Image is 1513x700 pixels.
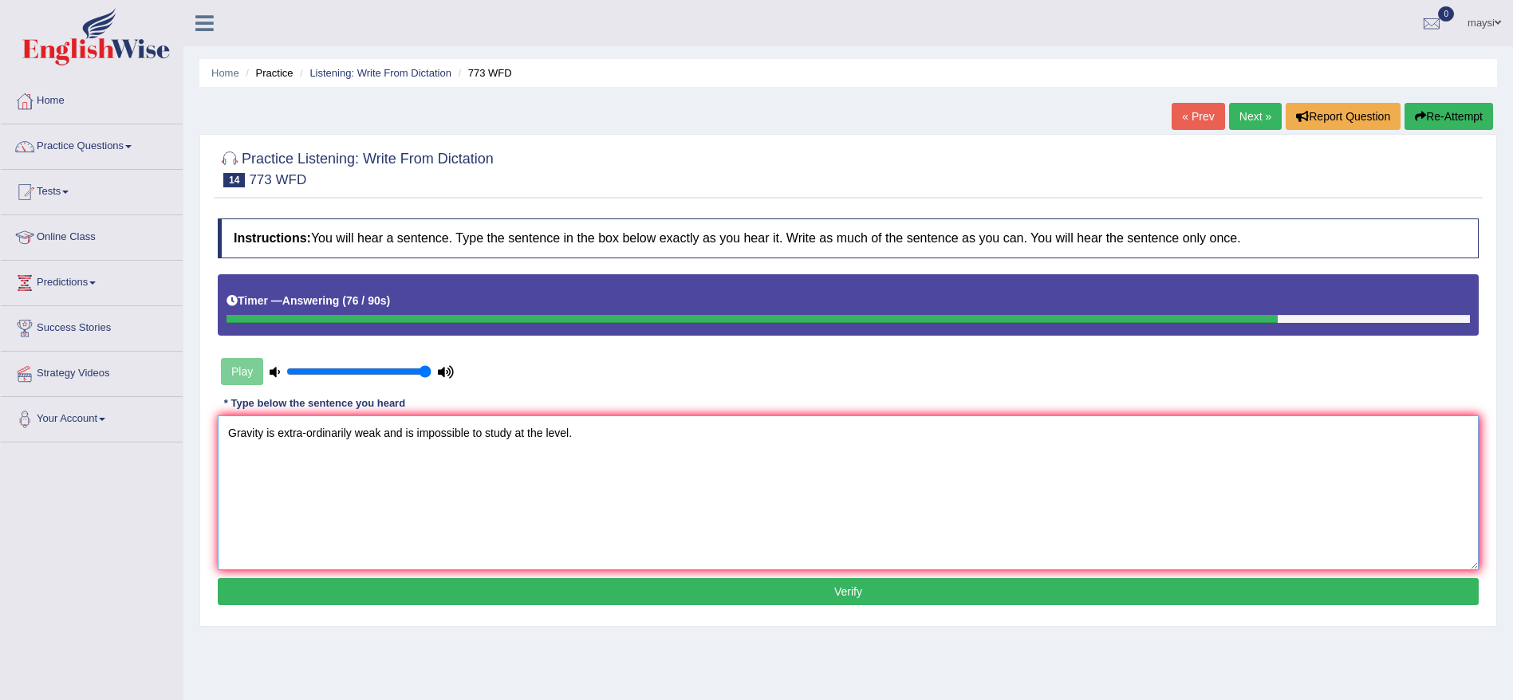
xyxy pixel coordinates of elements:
[1,79,183,119] a: Home
[1,397,183,437] a: Your Account
[282,294,340,307] b: Answering
[346,294,387,307] b: 76 / 90s
[1,170,183,210] a: Tests
[1,306,183,346] a: Success Stories
[1,124,183,164] a: Practice Questions
[1286,103,1401,130] button: Report Question
[1172,103,1224,130] a: « Prev
[1405,103,1493,130] button: Re-Attempt
[218,578,1479,605] button: Verify
[1,215,183,255] a: Online Class
[223,173,245,187] span: 14
[1229,103,1282,130] a: Next »
[387,294,391,307] b: )
[342,294,346,307] b: (
[1438,6,1454,22] span: 0
[455,65,512,81] li: 773 WFD
[218,218,1479,258] h4: You will hear a sentence. Type the sentence in the box below exactly as you hear it. Write as muc...
[227,295,390,307] h5: Timer —
[218,395,412,411] div: * Type below the sentence you heard
[1,261,183,301] a: Predictions
[309,67,451,79] a: Listening: Write From Dictation
[1,352,183,391] a: Strategy Videos
[211,67,239,79] a: Home
[242,65,293,81] li: Practice
[218,147,494,187] h2: Practice Listening: Write From Dictation
[249,172,306,187] small: 773 WFD
[234,231,311,245] b: Instructions:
